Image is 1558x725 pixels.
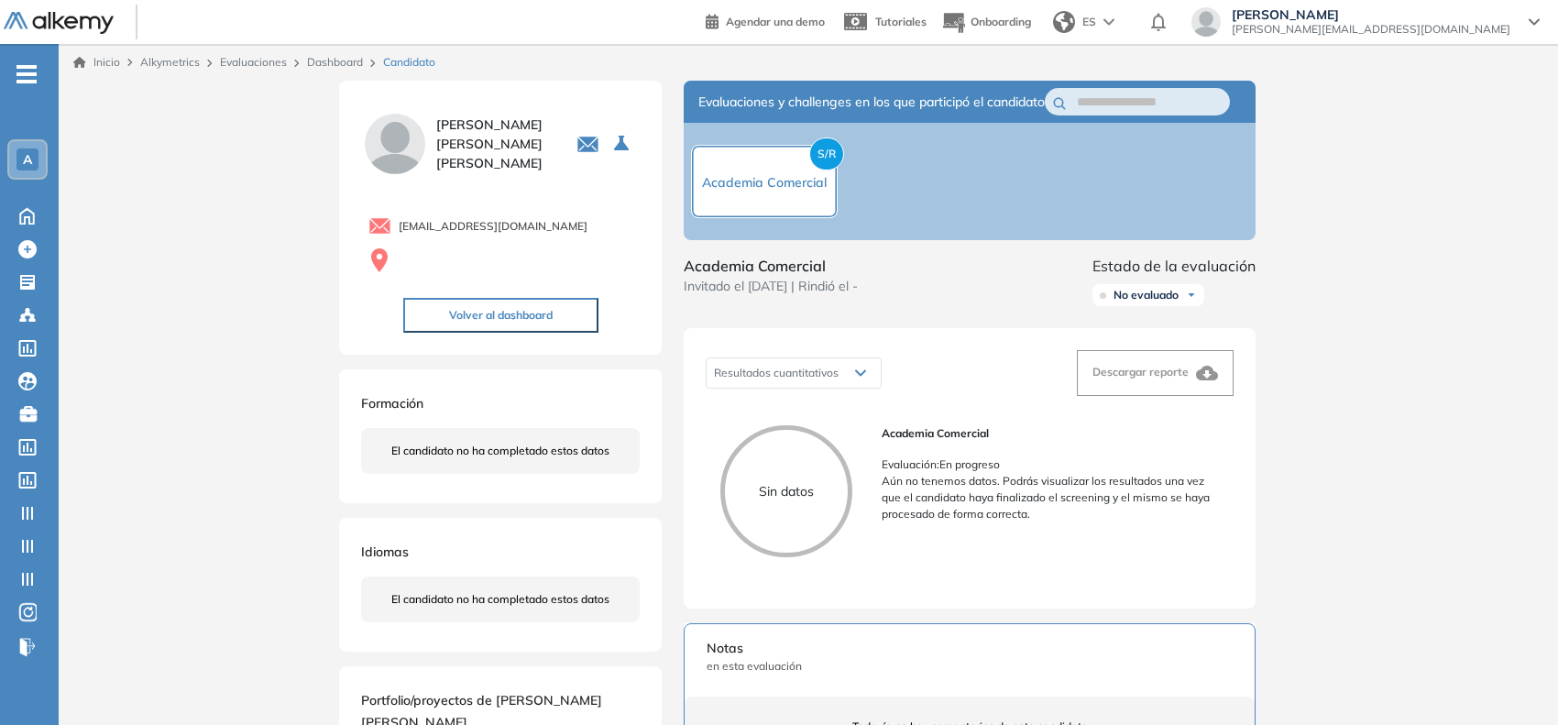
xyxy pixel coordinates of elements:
img: world [1053,11,1075,33]
span: Alkymetrics [140,55,200,69]
span: [PERSON_NAME] [1232,7,1510,22]
img: PROFILE_MENU_LOGO_USER [361,110,429,178]
button: Descargar reporte [1077,350,1234,396]
span: Notas [707,639,1233,658]
span: Estado de la evaluación [1092,255,1256,277]
span: Idiomas [361,544,409,560]
p: Aún no tenemos datos. Podrás visualizar los resultados una vez que el candidato haya finalizado e... [882,473,1219,522]
img: arrow [1103,18,1114,26]
span: en esta evaluación [707,658,1233,675]
a: Dashboard [307,55,363,69]
span: Agendar una demo [726,15,825,28]
span: Academia Comercial [702,174,827,191]
span: No evaluado [1114,288,1179,302]
button: Volver al dashboard [403,298,598,333]
span: El candidato no ha completado estos datos [391,443,609,459]
p: Evaluación : En progreso [882,456,1219,473]
span: Onboarding [971,15,1031,28]
span: Formación [361,395,423,412]
span: A [23,152,32,167]
img: Logo [4,12,114,35]
span: [PERSON_NAME][EMAIL_ADDRESS][DOMAIN_NAME] [1232,22,1510,37]
span: Academia Comercial [882,425,1219,442]
span: Invitado el [DATE] | Rindió el - [684,277,858,296]
button: Onboarding [941,3,1031,42]
img: Ícono de flecha [1186,290,1197,301]
span: Resultados cuantitativos [714,366,839,379]
span: Tutoriales [875,15,927,28]
button: Seleccione la evaluación activa [607,127,640,160]
a: Inicio [73,54,120,71]
span: Descargar reporte [1092,365,1189,379]
a: Agendar una demo [706,9,825,31]
span: Evaluaciones y challenges en los que participó el candidato [698,93,1045,112]
i: - [16,72,37,76]
span: Academia Comercial [684,255,858,277]
span: [PERSON_NAME] [PERSON_NAME] [PERSON_NAME] [436,115,554,173]
span: S/R [809,137,844,170]
p: Sin datos [725,482,848,501]
span: ES [1082,14,1096,30]
span: El candidato no ha completado estos datos [391,591,609,608]
span: Candidato [383,54,435,71]
a: Evaluaciones [220,55,287,69]
span: [EMAIL_ADDRESS][DOMAIN_NAME] [399,218,587,235]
